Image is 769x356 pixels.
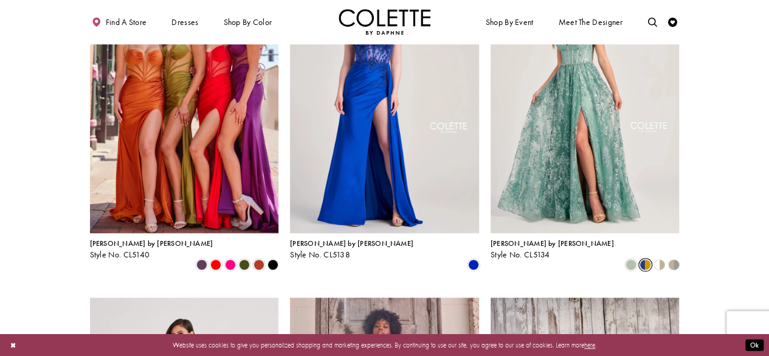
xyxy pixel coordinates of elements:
p: Website uses cookies to give you personalized shopping and marketing experiences. By continuing t... [66,339,703,351]
i: Olive [239,259,250,270]
i: Hot Pink [225,259,236,270]
a: Check Wishlist [666,9,680,35]
i: Sienna [253,259,264,270]
a: Meet the designer [556,9,626,35]
span: Meet the designer [558,18,622,27]
span: [PERSON_NAME] by [PERSON_NAME] [90,239,213,248]
i: Plum [196,259,207,270]
span: Shop By Event [483,9,536,35]
i: Black [267,259,278,270]
span: Style No. CL5140 [90,250,150,260]
a: Find a store [90,9,149,35]
span: Dresses [171,18,198,27]
span: Shop By Event [486,18,534,27]
span: Find a store [106,18,147,27]
button: Close Dialog [5,337,21,354]
span: Shop by color [223,18,272,27]
button: Submit Dialog [745,340,764,351]
i: Navy Blue/Gold [640,259,650,270]
span: [PERSON_NAME] by [PERSON_NAME] [491,239,614,248]
img: Colette by Daphne [339,9,431,35]
i: White/Gold [654,259,665,270]
a: Toggle search [646,9,660,35]
div: Colette by Daphne Style No. CL5140 [90,240,213,259]
span: Style No. CL5138 [290,250,350,260]
i: Gold/Pewter [668,259,679,270]
div: Colette by Daphne Style No. CL5138 [290,240,413,259]
a: Visit Home Page [339,9,431,35]
a: here [584,341,595,349]
span: Style No. CL5134 [491,250,550,260]
i: Royal Blue [468,259,479,270]
span: [PERSON_NAME] by [PERSON_NAME] [290,239,413,248]
div: Colette by Daphne Style No. CL5134 [491,240,614,259]
i: Sage [626,259,636,270]
i: Red [210,259,221,270]
span: Shop by color [221,9,274,35]
span: Dresses [169,9,201,35]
